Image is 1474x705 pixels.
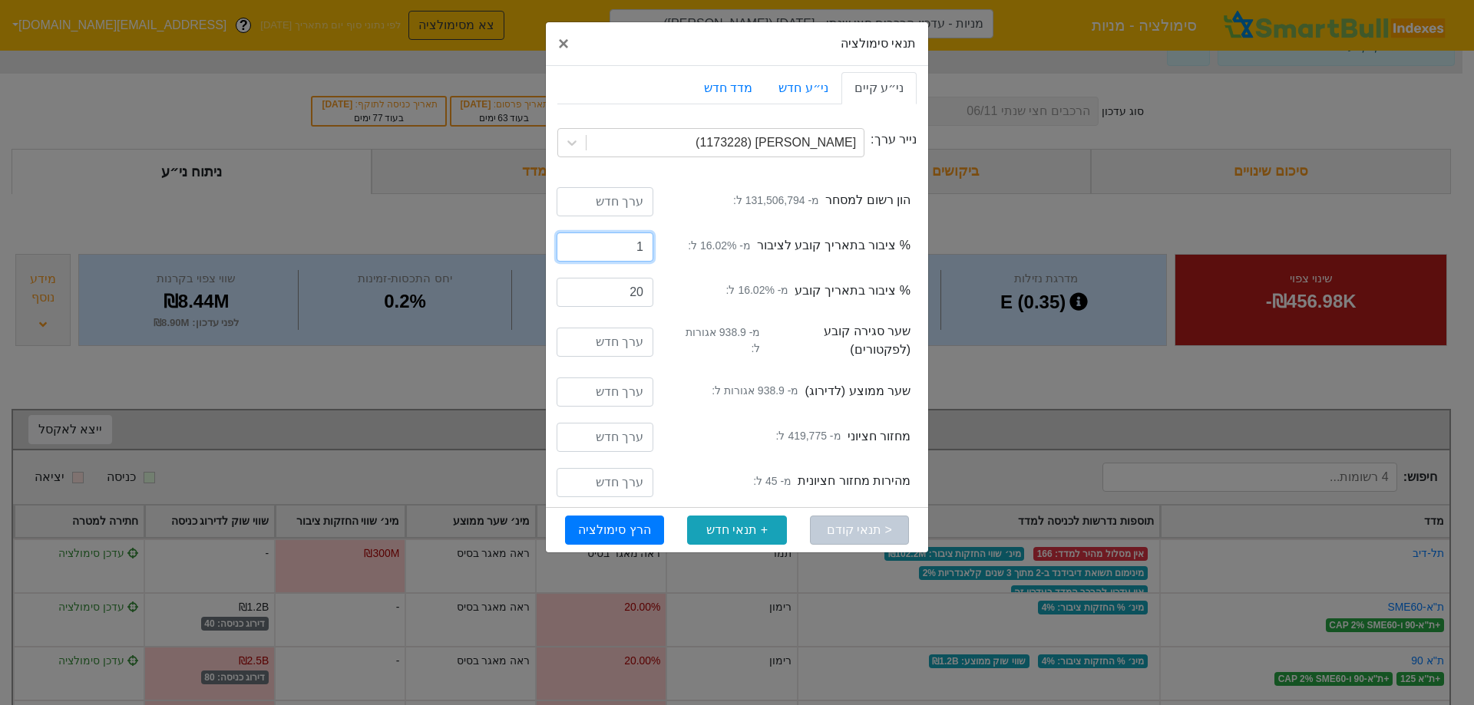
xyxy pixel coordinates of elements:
small: מ- 938.9 אגורות ל: [712,383,798,399]
input: ערך חדש [557,187,653,216]
span: × [558,33,569,54]
label: שער סגירה קובע (לפקטורים) [671,322,911,359]
label: מהירות מחזור חציונית [747,472,911,490]
small: מ- 45 ל: [753,473,792,489]
a: ני״ע קיים [841,72,917,104]
a: מדד חדש [691,72,765,104]
small: מ- 131,506,794 ל: [733,193,819,209]
div: [PERSON_NAME] (1173228) [696,133,856,152]
input: ערך חדש [557,377,653,407]
button: + תנאי חדש [687,516,786,545]
label: % ציבור בתאריך קובע [720,282,911,300]
small: מ- 16.02% ל: [726,282,789,298]
input: ערך חדש [557,328,653,357]
input: ערך חדש [557,278,653,307]
input: ערך חדש [557,423,653,452]
label: מחזור חציוני [770,427,911,446]
label: הון רשום למסחר [727,191,911,209]
input: ערך חדש [557,468,653,497]
small: מ- 419,775 ל: [776,428,841,444]
input: ערך חדש [557,232,653,262]
label: שער ממוצע (לדירוג) [706,382,911,400]
button: < תנאי קודם [810,516,909,545]
label: % ציבור בתאריך קובע לציבור [682,236,911,255]
label: נייר ערך: [871,130,917,149]
div: תנאי סימולציה [546,22,928,66]
small: מ- 938.9 אגורות ל: [677,324,760,357]
small: מ- 16.02% ל: [688,238,751,254]
button: הרץ סימולציה [565,516,664,545]
a: ני״ע חדש [765,72,841,104]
